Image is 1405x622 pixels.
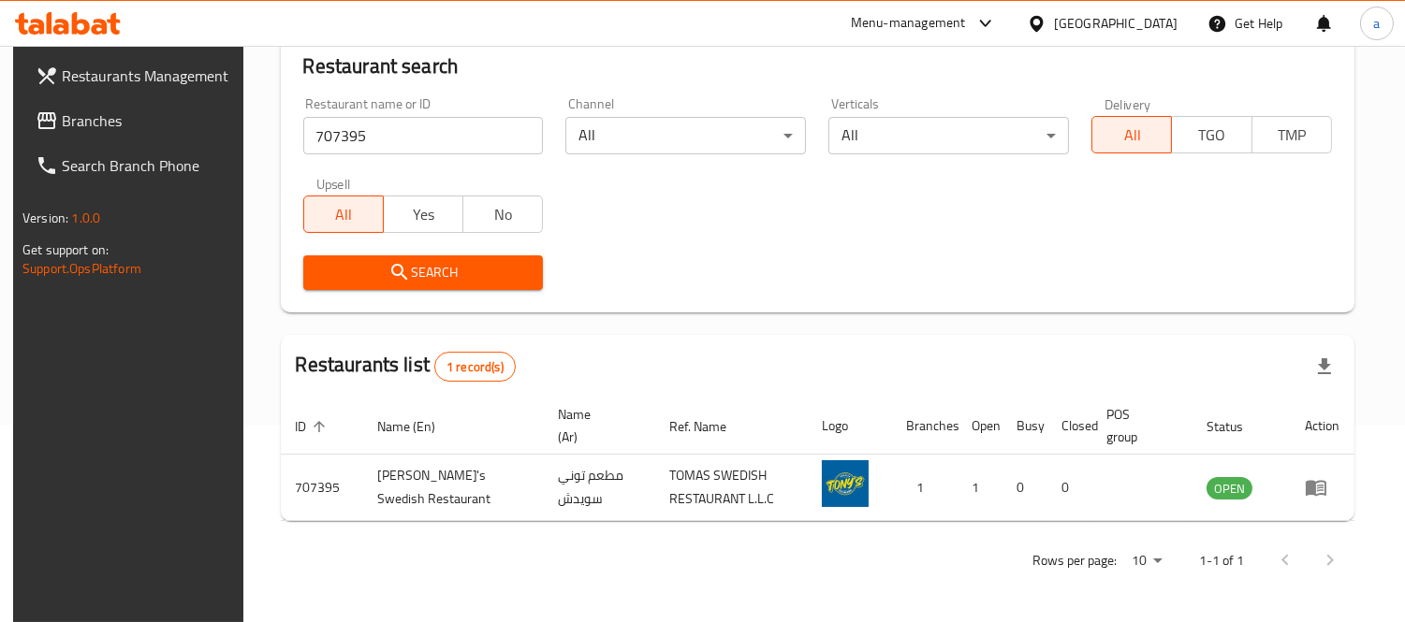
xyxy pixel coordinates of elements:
[1032,549,1117,572] p: Rows per page:
[891,398,957,455] th: Branches
[957,398,1002,455] th: Open
[1002,455,1046,521] td: 0
[62,154,233,177] span: Search Branch Phone
[957,455,1002,521] td: 1
[1054,13,1178,34] div: [GEOGRAPHIC_DATA]
[471,201,535,228] span: No
[1305,476,1339,499] div: Menu
[1207,415,1267,438] span: Status
[559,403,633,448] span: Name (Ar)
[1105,97,1151,110] label: Delivery
[1251,116,1332,153] button: TMP
[312,201,376,228] span: All
[1171,116,1251,153] button: TGO
[1002,398,1046,455] th: Busy
[22,238,109,262] span: Get support on:
[1179,122,1244,149] span: TGO
[1046,398,1091,455] th: Closed
[851,12,966,35] div: Menu-management
[654,455,806,521] td: TOMAS SWEDISH RESTAURANT L.L.C
[1046,455,1091,521] td: 0
[296,351,516,382] h2: Restaurants list
[281,398,1354,521] table: enhanced table
[21,98,248,143] a: Branches
[1302,344,1347,389] div: Export file
[828,117,1069,154] div: All
[303,195,384,233] button: All
[318,261,529,284] span: Search
[303,255,544,290] button: Search
[1124,547,1169,575] div: Rows per page:
[1260,122,1325,149] span: TMP
[565,117,806,154] div: All
[21,143,248,188] a: Search Branch Phone
[434,352,516,382] div: Total records count
[378,415,461,438] span: Name (En)
[544,455,655,521] td: مطعم توني سويدش
[891,455,957,521] td: 1
[22,206,68,230] span: Version:
[1106,403,1169,448] span: POS group
[391,201,456,228] span: Yes
[822,460,869,507] img: Tony's Swedish Restaurant
[62,109,233,132] span: Branches
[1207,477,1252,499] div: OPEN
[1373,13,1380,34] span: a
[303,117,544,154] input: Search for restaurant name or ID..
[62,65,233,87] span: Restaurants Management
[807,398,891,455] th: Logo
[363,455,544,521] td: [PERSON_NAME]'s Swedish Restaurant
[281,455,363,521] td: 707395
[1100,122,1164,149] span: All
[1290,398,1354,455] th: Action
[296,415,331,438] span: ID
[1207,478,1252,499] span: OPEN
[435,358,515,376] span: 1 record(s)
[1091,116,1172,153] button: All
[1199,549,1244,572] p: 1-1 of 1
[21,53,248,98] a: Restaurants Management
[22,256,141,281] a: Support.OpsPlatform
[303,52,1332,80] h2: Restaurant search
[462,195,543,233] button: No
[383,195,463,233] button: Yes
[316,177,351,190] label: Upsell
[71,206,100,230] span: 1.0.0
[669,415,751,438] span: Ref. Name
